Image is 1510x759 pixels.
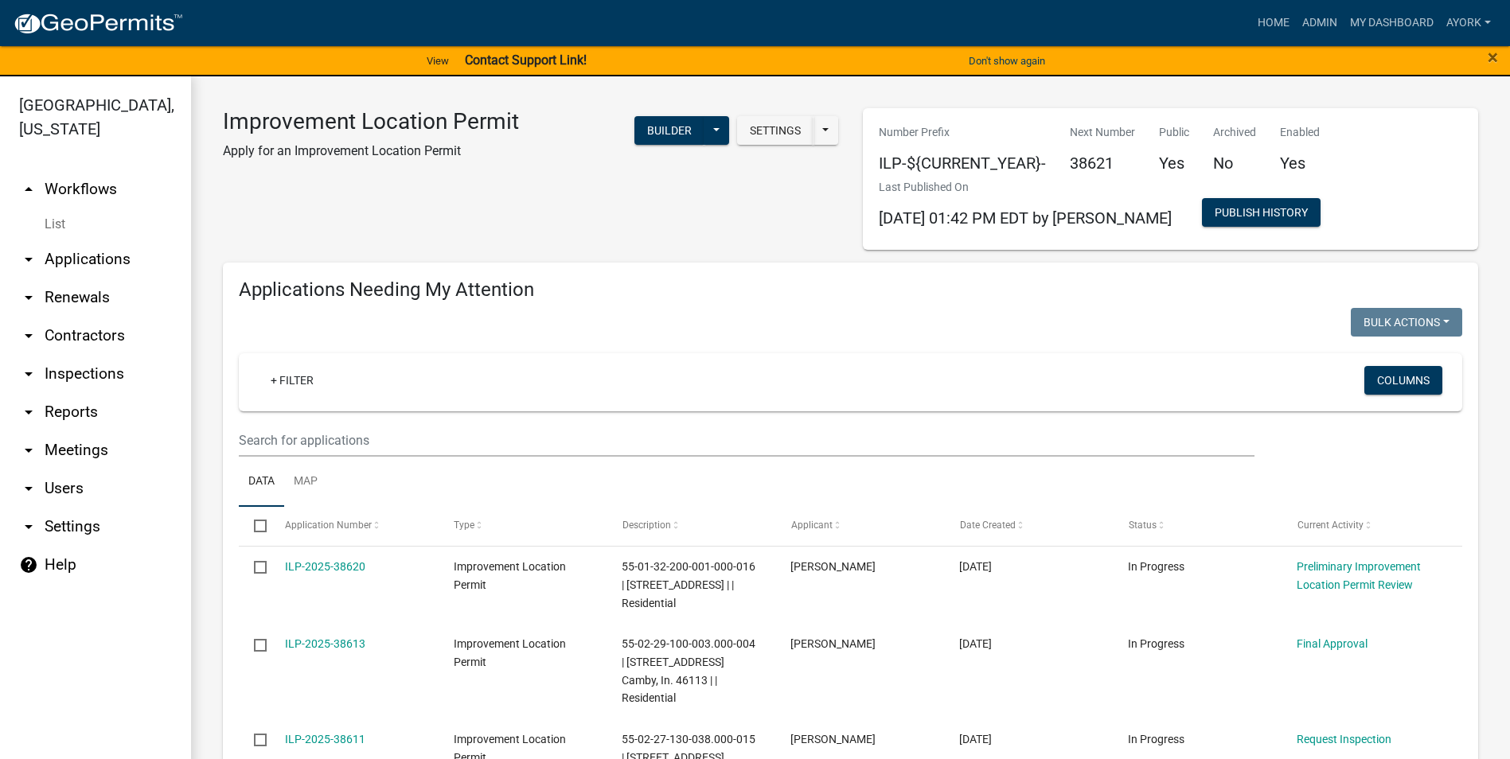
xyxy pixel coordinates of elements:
[1297,637,1368,650] a: Final Approval
[1159,154,1189,173] h5: Yes
[1282,507,1450,545] datatable-header-cell: Current Activity
[634,116,704,145] button: Builder
[19,288,38,307] i: arrow_drop_down
[223,142,519,161] p: Apply for an Improvement Location Permit
[1364,366,1442,395] button: Columns
[1202,207,1321,220] wm-modal-confirm: Workflow Publish History
[959,733,992,745] span: 09/10/2025
[1440,8,1497,38] a: ayork
[465,53,587,68] strong: Contact Support Link!
[959,637,992,650] span: 09/12/2025
[1070,154,1135,173] h5: 38621
[790,637,876,650] span: Richard Thomas Allison
[19,555,38,574] i: help
[737,116,814,145] button: Settings
[284,457,327,508] a: Map
[944,507,1113,545] datatable-header-cell: Date Created
[285,733,365,745] a: ILP-2025-38611
[1280,154,1320,173] h5: Yes
[438,507,607,545] datatable-header-cell: Type
[1128,520,1156,531] span: Status
[1351,308,1462,337] button: Bulk Actions
[1070,124,1135,141] p: Next Number
[790,560,876,573] span: CINDY KINGERY
[19,517,38,536] i: arrow_drop_down
[454,520,474,531] span: Type
[1113,507,1282,545] datatable-header-cell: Status
[1296,8,1344,38] a: Admin
[1297,560,1421,591] a: Preliminary Improvement Location Permit Review
[622,560,755,609] span: 55-01-32-200-001-000-016 | 198 Echo Lake East Drive | | Residential
[879,208,1172,228] span: [DATE] 01:42 PM EDT by [PERSON_NAME]
[19,403,38,422] i: arrow_drop_down
[1213,154,1256,173] h5: No
[790,520,832,531] span: Applicant
[19,479,38,498] i: arrow_drop_down
[285,637,365,650] a: ILP-2025-38613
[285,520,372,531] span: Application Number
[1128,560,1184,573] span: In Progress
[622,637,755,704] span: 55-02-29-100-003.000-004 | 5023 E North County Line Rd. Camby, In. 46113 | | Residential
[1297,733,1391,745] a: Request Inspection
[959,560,992,573] span: 09/17/2025
[19,180,38,199] i: arrow_drop_up
[420,48,455,74] a: View
[775,507,944,545] datatable-header-cell: Applicant
[1297,520,1363,531] span: Current Activity
[1202,198,1321,227] button: Publish History
[19,441,38,460] i: arrow_drop_down
[454,560,566,591] span: Improvement Location Permit
[239,424,1254,457] input: Search for applications
[1128,733,1184,745] span: In Progress
[959,520,1015,531] span: Date Created
[607,507,775,545] datatable-header-cell: Description
[1159,124,1189,141] p: Public
[269,507,438,545] datatable-header-cell: Application Number
[1128,637,1184,650] span: In Progress
[1251,8,1296,38] a: Home
[790,733,876,745] span: Cindy Thrasher
[239,457,284,508] a: Data
[879,154,1046,173] h5: ILP-${CURRENT_YEAR}-
[1280,124,1320,141] p: Enabled
[879,124,1046,141] p: Number Prefix
[1344,8,1440,38] a: My Dashboard
[223,108,519,135] h3: Improvement Location Permit
[622,520,670,531] span: Description
[1488,46,1498,68] span: ×
[1488,48,1498,67] button: Close
[258,366,326,395] a: + Filter
[879,179,1172,196] p: Last Published On
[19,326,38,345] i: arrow_drop_down
[1213,124,1256,141] p: Archived
[19,250,38,269] i: arrow_drop_down
[962,48,1052,74] button: Don't show again
[19,364,38,383] i: arrow_drop_down
[239,507,269,545] datatable-header-cell: Select
[239,278,1462,302] h4: Applications Needing My Attention
[454,637,566,668] span: Improvement Location Permit
[285,560,365,573] a: ILP-2025-38620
